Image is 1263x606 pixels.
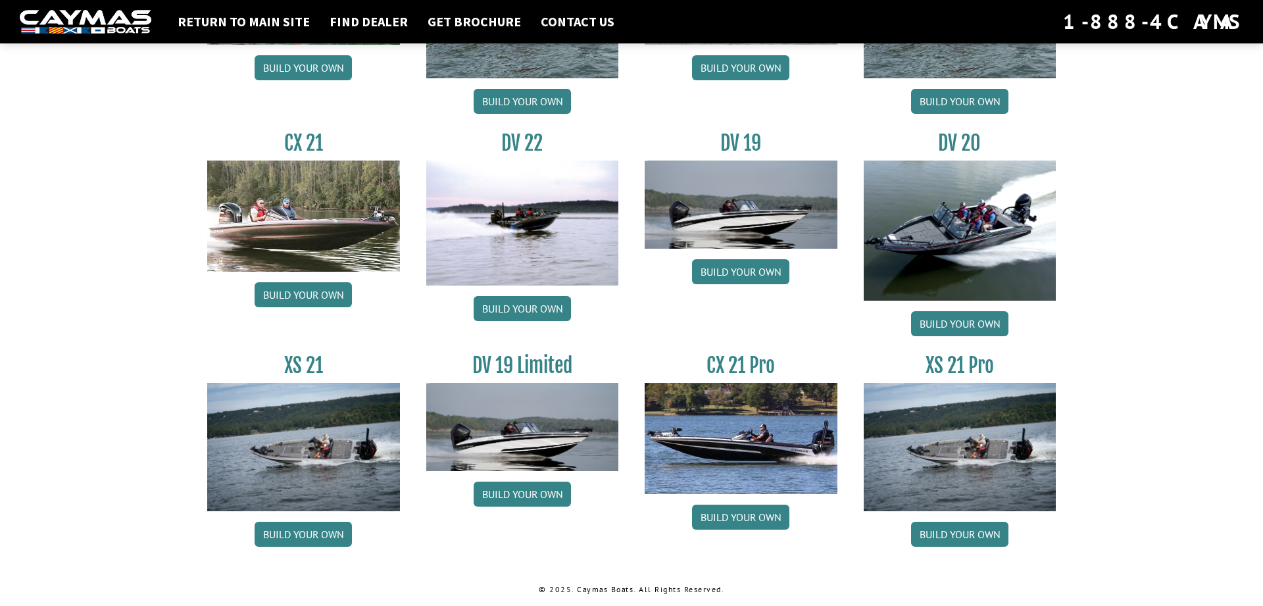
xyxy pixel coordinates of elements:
[207,584,1056,595] p: © 2025. Caymas Boats. All Rights Reserved.
[474,482,571,507] a: Build your own
[426,161,619,286] img: DV22_original_motor_cropped_for_caymas_connect.jpg
[645,353,837,378] h3: CX 21 Pro
[474,296,571,321] a: Build your own
[534,13,621,30] a: Contact Us
[474,89,571,114] a: Build your own
[692,55,789,80] a: Build your own
[426,383,619,471] img: dv-19-ban_from_website_for_caymas_connect.png
[911,89,1008,114] a: Build your own
[255,522,352,547] a: Build your own
[426,353,619,378] h3: DV 19 Limited
[645,161,837,249] img: dv-19-ban_from_website_for_caymas_connect.png
[864,353,1056,378] h3: XS 21 Pro
[692,259,789,284] a: Build your own
[255,55,352,80] a: Build your own
[911,522,1008,547] a: Build your own
[207,161,400,271] img: CX21_thumb.jpg
[421,13,528,30] a: Get Brochure
[20,10,151,34] img: white-logo-c9c8dbefe5ff5ceceb0f0178aa75bf4bb51f6bca0971e226c86eb53dfe498488.png
[171,13,316,30] a: Return to main site
[207,383,400,511] img: XS_21_thumbnail.jpg
[645,383,837,493] img: CX-21Pro_thumbnail.jpg
[911,311,1008,336] a: Build your own
[864,131,1056,155] h3: DV 20
[207,131,400,155] h3: CX 21
[864,161,1056,301] img: DV_20_from_website_for_caymas_connect.png
[645,131,837,155] h3: DV 19
[255,282,352,307] a: Build your own
[692,505,789,530] a: Build your own
[1063,7,1243,36] div: 1-888-4CAYMAS
[207,353,400,378] h3: XS 21
[864,383,1056,511] img: XS_21_thumbnail.jpg
[426,131,619,155] h3: DV 22
[323,13,414,30] a: Find Dealer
